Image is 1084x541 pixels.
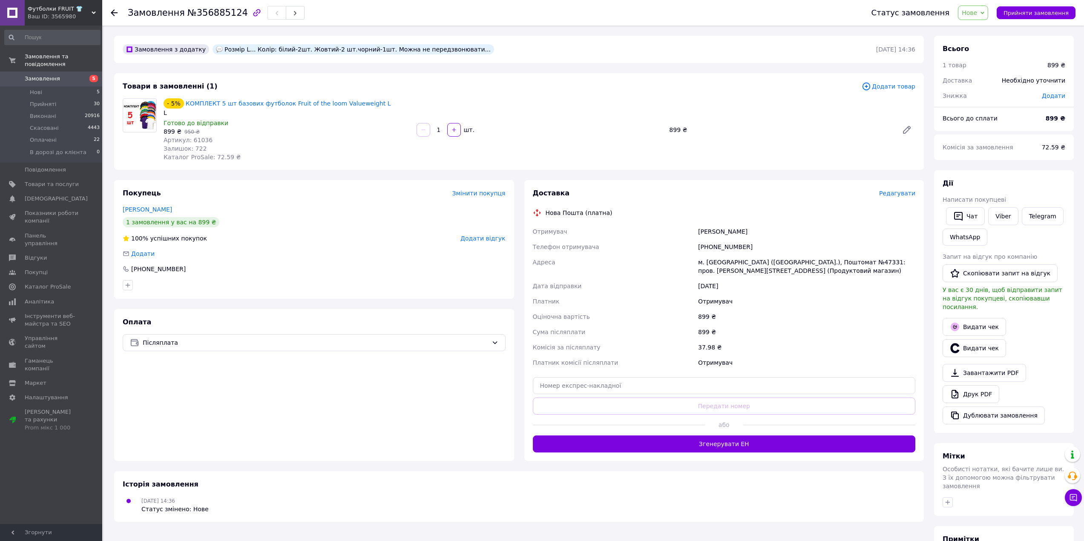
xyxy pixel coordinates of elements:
span: Прийняти замовлення [1003,10,1069,16]
div: - 5% [164,98,184,109]
a: КОМПЛЕКТ 5 шт базових футболок Fruit of the loom Valueweight L [186,100,391,107]
button: Видати чек [943,318,1006,336]
span: 1 товар [943,62,966,69]
span: Покупець [123,189,161,197]
span: Замовлення та повідомлення [25,53,102,68]
span: Оціночна вартість [533,313,590,320]
div: 37.98 ₴ [696,340,917,355]
span: Доставка [943,77,972,84]
div: Статус замовлення [871,9,950,17]
span: Платник [533,298,560,305]
span: Показники роботи компанії [25,209,79,225]
span: Повідомлення [25,166,66,174]
div: Повернутися назад [111,9,118,17]
img: :speech_balloon: [216,46,223,53]
span: Товари та послуги [25,180,79,188]
span: Готово до відправки [164,120,228,126]
div: Prom мікс 1 000 [25,424,79,432]
a: Viber [988,207,1018,225]
span: Запит на відгук про компанію [943,253,1037,260]
button: Видати чек [943,339,1006,357]
span: Особисті нотатки, які бачите лише ви. З їх допомогою можна фільтрувати замовлення [943,466,1064,489]
button: Чат з покупцем [1065,489,1082,506]
span: 899 ₴ [164,128,181,135]
span: Адреса [533,259,555,266]
div: успішних покупок [123,234,207,243]
span: Додати товар [862,82,915,91]
a: Редагувати [898,121,915,138]
div: Ваш ID: 3565980 [28,13,102,20]
button: Чат [946,207,985,225]
span: Залишок: 722 [164,145,207,152]
span: №356885124 [187,8,248,18]
span: Сума післяплати [533,329,586,335]
div: шт. [462,126,475,134]
span: Оплачені [30,136,57,144]
span: Налаштування [25,394,68,401]
span: Додати [1042,92,1065,99]
span: Доставка [533,189,570,197]
span: Дата відправки [533,283,582,289]
span: Отримувач [533,228,567,235]
div: [PHONE_NUMBER] [696,239,917,255]
span: Артикул: 61036 [164,137,213,143]
div: Необхідно уточнити [997,71,1070,90]
span: 5 [89,75,98,82]
a: Telegram [1022,207,1064,225]
span: Відгуки [25,254,47,262]
span: Змінити покупця [452,190,506,197]
span: Нове [962,9,977,16]
span: Каталог ProSale [25,283,71,291]
span: 20916 [85,112,100,120]
span: Всього [943,45,969,53]
span: Редагувати [879,190,915,197]
span: Управління сайтом [25,335,79,350]
div: Розмір L... Колір: білий-2шт. Жовтий-2 шт.чорний-1шт. Можна не передзвонювати... [213,44,494,54]
span: Знижка [943,92,967,99]
span: Інструменти веб-майстра та SEO [25,312,79,328]
div: 899 ₴ [696,324,917,340]
div: Статус змінено: Нове [141,505,209,513]
span: Маркет [25,379,46,387]
span: В дорозі до клієнта [30,149,86,156]
span: Оплата [123,318,151,326]
span: Замовлення [128,8,185,18]
div: 899 ₴ [666,124,895,136]
span: Дії [943,179,953,187]
input: Номер експрес-накладної [533,377,916,394]
span: 72.59 ₴ [1042,144,1065,151]
span: Всього до сплати [943,115,998,122]
a: [PERSON_NAME] [123,206,172,213]
span: Написати покупцеві [943,196,1006,203]
b: 899 ₴ [1046,115,1065,122]
a: Завантажити PDF [943,364,1026,382]
span: Мітки [943,452,965,460]
span: Комісія за замовлення [943,144,1013,151]
span: 30 [94,100,100,108]
div: [PHONE_NUMBER] [130,265,187,273]
div: 899 ₴ [696,309,917,324]
div: 899 ₴ [1047,61,1065,69]
span: Прийняті [30,100,56,108]
button: Скопіювати запит на відгук [943,264,1058,282]
span: Додати відгук [460,235,505,242]
time: [DATE] 14:36 [876,46,915,53]
button: Прийняти замовлення [997,6,1075,19]
span: або [705,421,743,429]
span: У вас є 30 днів, щоб відправити запит на відгук покупцеві, скопіювавши посилання. [943,286,1062,310]
div: Отримувач [696,355,917,370]
span: Футболки FRUIT 👕 [28,5,92,13]
div: [DATE] [696,278,917,294]
div: [PERSON_NAME] [696,224,917,239]
span: [DEMOGRAPHIC_DATA] [25,195,88,203]
div: Отримувач [696,294,917,309]
span: Каталог ProSale: 72.59 ₴ [164,154,241,160]
span: Післяплата [143,338,488,347]
span: 100% [131,235,148,242]
span: Історія замовлення [123,480,198,488]
div: 1 замовлення у вас на 899 ₴ [123,217,219,227]
button: Дублювати замовлення [943,406,1045,424]
span: Додати [131,250,155,257]
input: Пошук [4,30,101,45]
span: Телефон отримувача [533,243,599,250]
